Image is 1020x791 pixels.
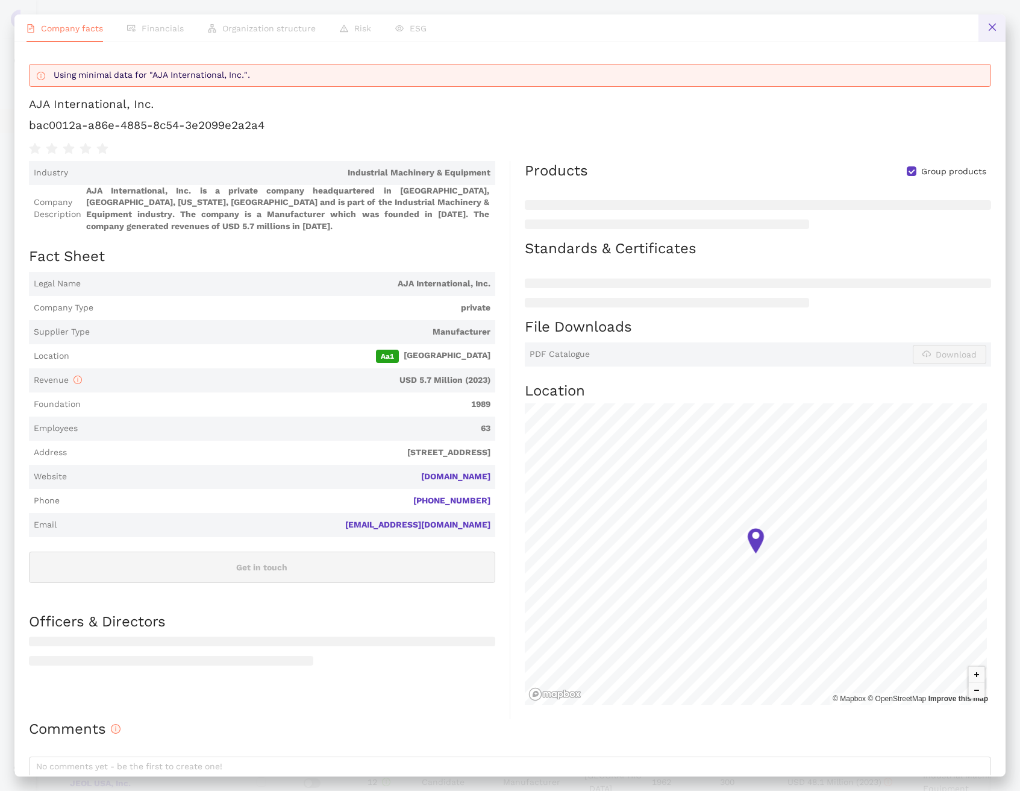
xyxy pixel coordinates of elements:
[95,326,490,338] span: Manufacturer
[142,24,184,33] span: Financials
[34,399,81,411] span: Foundation
[72,447,490,459] span: [STREET_ADDRESS]
[29,143,41,155] span: star
[111,724,120,734] span: info-circle
[969,682,984,698] button: Zoom out
[525,161,588,181] div: Products
[525,317,991,338] h2: File Downloads
[34,350,69,362] span: Location
[96,143,108,155] span: star
[34,197,81,220] span: Company Description
[987,22,997,32] span: close
[34,302,93,314] span: Company Type
[63,143,75,155] span: star
[87,374,490,386] span: USD 5.7 Million (2023)
[86,399,490,411] span: 1989
[222,24,316,33] span: Organization structure
[29,719,991,740] h2: Comments
[376,350,399,363] span: Aa1
[525,239,991,259] h2: Standards & Certificates
[34,423,78,435] span: Employees
[46,143,58,155] span: star
[916,166,991,178] span: Group products
[80,143,92,155] span: star
[969,667,984,682] button: Zoom in
[74,350,490,363] span: [GEOGRAPHIC_DATA]
[395,24,404,33] span: eye
[29,96,154,112] div: AJA International, Inc.
[34,519,57,531] span: Email
[34,326,90,338] span: Supplier Type
[29,612,495,632] h2: Officers & Directors
[34,375,82,385] span: Revenue
[29,247,495,267] h2: Fact Sheet
[410,24,427,33] span: ESG
[34,167,68,179] span: Industry
[354,24,371,33] span: Risk
[528,687,581,701] a: Mapbox logo
[525,403,987,705] canvas: Map
[530,348,590,361] span: PDF Catalogue
[525,381,991,402] h2: Location
[34,495,60,507] span: Phone
[74,376,82,384] span: info-circle
[34,278,81,290] span: Legal Name
[340,24,348,33] span: warning
[29,118,991,133] h1: bac0012a-a86e-4885-8c54-3e2099e2a2a4
[34,471,67,483] span: Website
[54,69,986,81] div: Using minimal data for "AJA International, Inc.".
[86,278,490,290] span: AJA International, Inc.
[127,24,136,33] span: fund-view
[73,167,490,179] span: Industrial Machinery & Equipment
[978,14,1006,42] button: close
[37,72,45,80] span: info-circle
[34,447,67,459] span: Address
[208,24,216,33] span: apartment
[83,423,490,435] span: 63
[41,24,103,33] span: Company facts
[86,185,490,232] span: AJA International, Inc. is a private company headquartered in [GEOGRAPHIC_DATA], [GEOGRAPHIC_DATA...
[98,302,490,314] span: private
